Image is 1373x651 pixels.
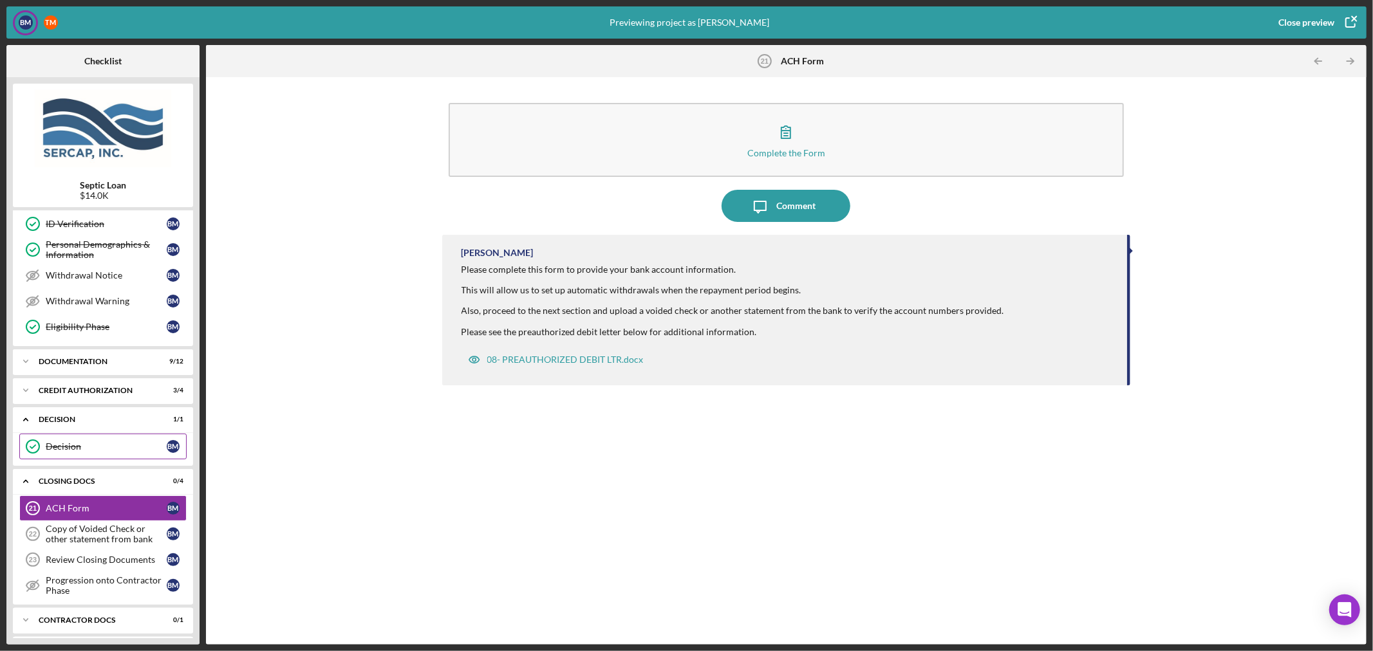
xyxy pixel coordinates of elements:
[462,248,534,258] div: [PERSON_NAME]
[160,477,183,485] div: 0 / 4
[46,503,167,513] div: ACH Form
[167,295,180,307] div: B M
[46,219,167,229] div: ID Verification
[462,264,1004,295] div: Please complete this form to provide your bank account information. This will allow us to set up ...
[46,441,167,452] div: Decision
[160,416,183,423] div: 1 / 1
[610,6,770,39] div: Previewing project as [PERSON_NAME]
[44,15,58,30] div: T M
[39,416,151,423] div: Decision
[487,354,644,365] div: 08- PREAUTHORIZED DEBIT LTR.docx
[761,57,769,65] tspan: 21
[46,555,167,565] div: Review Closing Documents
[167,440,180,453] div: B M
[722,190,850,222] button: Comment
[39,477,151,485] div: CLOSING DOCS
[46,575,167,596] div: Progression onto Contractor Phase
[167,527,180,540] div: B M
[167,579,180,592] div: B M
[84,56,122,66] b: Checklist
[160,616,183,624] div: 0 / 1
[46,524,167,544] div: Copy of Voided Check or other statement from bank
[13,90,193,167] img: Product logo
[46,296,167,306] div: Withdrawal Warning
[39,387,151,394] div: CREDIT AUTHORIZATION
[167,269,180,282] div: B M
[776,190,816,222] div: Comment
[167,320,180,333] div: B M
[167,217,180,230] div: B M
[167,243,180,256] div: B M
[167,553,180,566] div: B M
[39,358,151,365] div: Documentation
[29,556,37,564] tspan: 23
[1278,10,1334,35] div: Close preview
[781,56,824,66] b: ACH Form
[462,327,1004,337] div: Please see the preauthorized debit letter below for additional information.
[46,322,167,332] div: Eligibility Phase
[80,190,126,201] div: $14.0K
[462,347,650,372] button: 08- PREAUTHORIZED DEBIT LTR.docx
[747,148,825,158] div: Complete the Form
[19,15,33,30] div: B M
[46,270,167,280] div: Withdrawal Notice
[462,306,1004,316] div: Also, proceed to the next section and upload a voided check or another statement from the bank to...
[39,616,151,624] div: Contractor Docs
[1266,10,1367,35] button: Close preview
[80,180,126,190] b: Septic Loan
[29,530,37,538] tspan: 22
[160,358,183,365] div: 9 / 12
[167,502,180,515] div: B M
[160,387,183,394] div: 3 / 4
[1329,594,1360,625] div: Open Intercom Messenger
[46,239,167,260] div: Personal Demographics & Information
[449,103,1125,177] button: Complete the Form
[29,504,37,512] tspan: 21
